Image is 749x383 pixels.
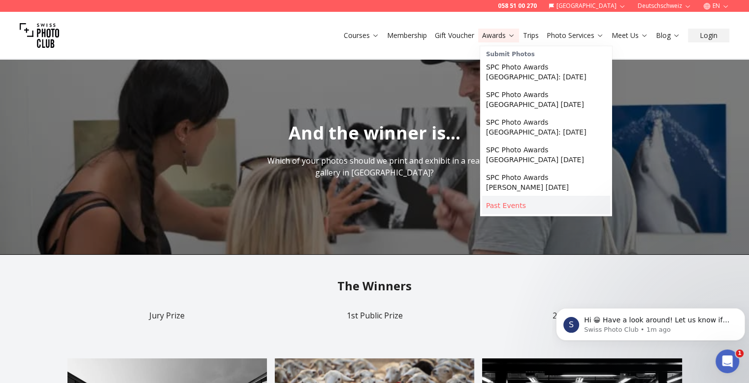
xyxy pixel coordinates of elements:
button: Photo Services [543,29,608,42]
a: SPC Photo Awards [GEOGRAPHIC_DATA]: [DATE] [482,113,610,141]
button: Trips [519,29,543,42]
a: Meet Us [612,31,648,40]
a: Courses [344,31,379,40]
button: Login [688,29,729,42]
a: Photo Services [547,31,604,40]
button: Meet Us [608,29,652,42]
a: Blog [656,31,680,40]
a: SPC Photo Awards [GEOGRAPHIC_DATA] [DATE] [482,86,610,113]
div: Submit Photos [482,48,610,58]
h4: Jury Prize [67,310,267,321]
a: 058 51 00 270 [498,2,537,10]
button: Membership [383,29,431,42]
a: Trips [523,31,539,40]
iframe: Intercom live chat [716,349,739,373]
a: Membership [387,31,427,40]
button: Gift Voucher [431,29,478,42]
p: Which of your photos should we print and exhibit in a real gallery in [GEOGRAPHIC_DATA]? [264,155,485,178]
button: Courses [340,29,383,42]
a: Past Events [482,197,610,214]
span: 1 [736,349,744,357]
h4: 2nd Public Prize [482,310,682,321]
h4: 1st Public Prize [275,310,474,321]
iframe: Intercom notifications message [552,287,749,356]
a: SPC Photo Awards [GEOGRAPHIC_DATA] [DATE] [482,141,610,169]
a: SPC Photo Awards [PERSON_NAME] [DATE] [482,169,610,196]
a: Gift Voucher [435,31,474,40]
img: Swiss photo club [20,16,59,55]
a: Awards [482,31,515,40]
button: Blog [652,29,684,42]
h2: The Winners [67,278,682,294]
button: Awards [478,29,519,42]
a: SPC Photo Awards [GEOGRAPHIC_DATA]: [DATE] [482,58,610,86]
